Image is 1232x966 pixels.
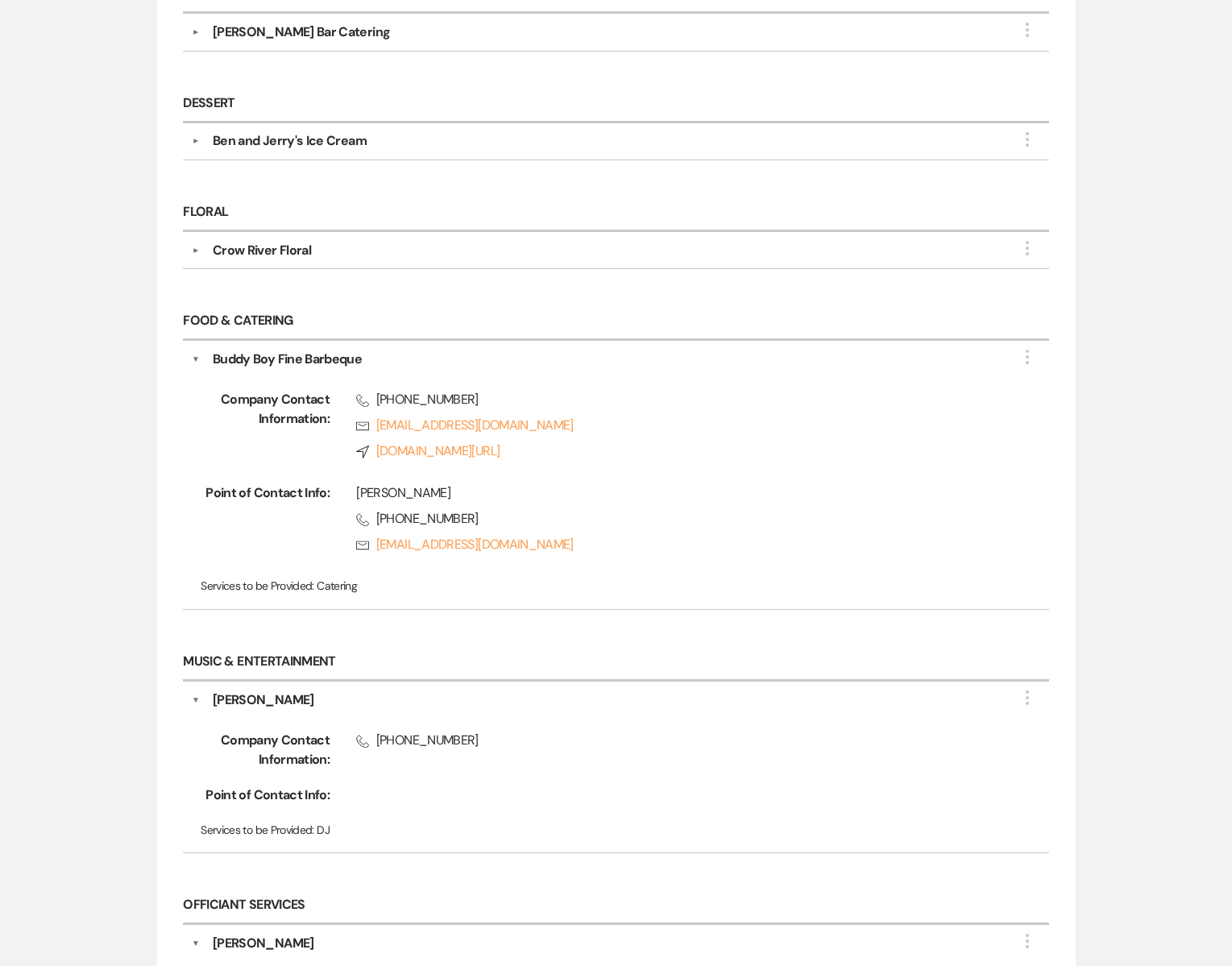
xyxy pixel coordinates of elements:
span: [PHONE_NUMBER] [356,390,998,409]
h6: Music & Entertainment [183,644,1048,682]
span: Point of Contact Info: [201,483,330,561]
h6: Floral [183,194,1048,232]
a: [EMAIL_ADDRESS][DOMAIN_NAME] [356,535,998,554]
span: Company Contact Information: [201,390,330,467]
h6: Food & Catering [183,303,1048,341]
button: ▼ [186,28,205,36]
button: ▼ [192,690,200,710]
p: DJ [201,821,1031,839]
button: ▼ [186,247,205,255]
a: [DOMAIN_NAME][URL] [356,442,998,461]
div: [PERSON_NAME] [213,690,314,710]
div: Crow River Floral [213,241,311,260]
div: [PERSON_NAME] [356,483,998,503]
a: [EMAIL_ADDRESS][DOMAIN_NAME] [356,416,998,435]
div: [PERSON_NAME] Bar Catering [213,23,390,42]
div: Ben and Jerry's Ice Cream [213,131,367,151]
span: Point of Contact Info: [201,786,330,805]
button: ▼ [192,934,200,953]
div: [PERSON_NAME] [213,934,314,953]
span: [PHONE_NUMBER] [356,731,998,750]
button: ▼ [186,137,205,145]
button: ▼ [192,350,200,369]
h6: Dessert [183,85,1048,123]
span: [PHONE_NUMBER] [356,509,998,529]
span: Services to be Provided: [201,578,314,593]
h6: Officiant Services [183,887,1048,925]
div: Buddy Boy Fine Barbeque [213,350,362,369]
span: Company Contact Information: [201,731,330,769]
p: Catering [201,577,1031,595]
span: Services to be Provided: [201,823,314,837]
